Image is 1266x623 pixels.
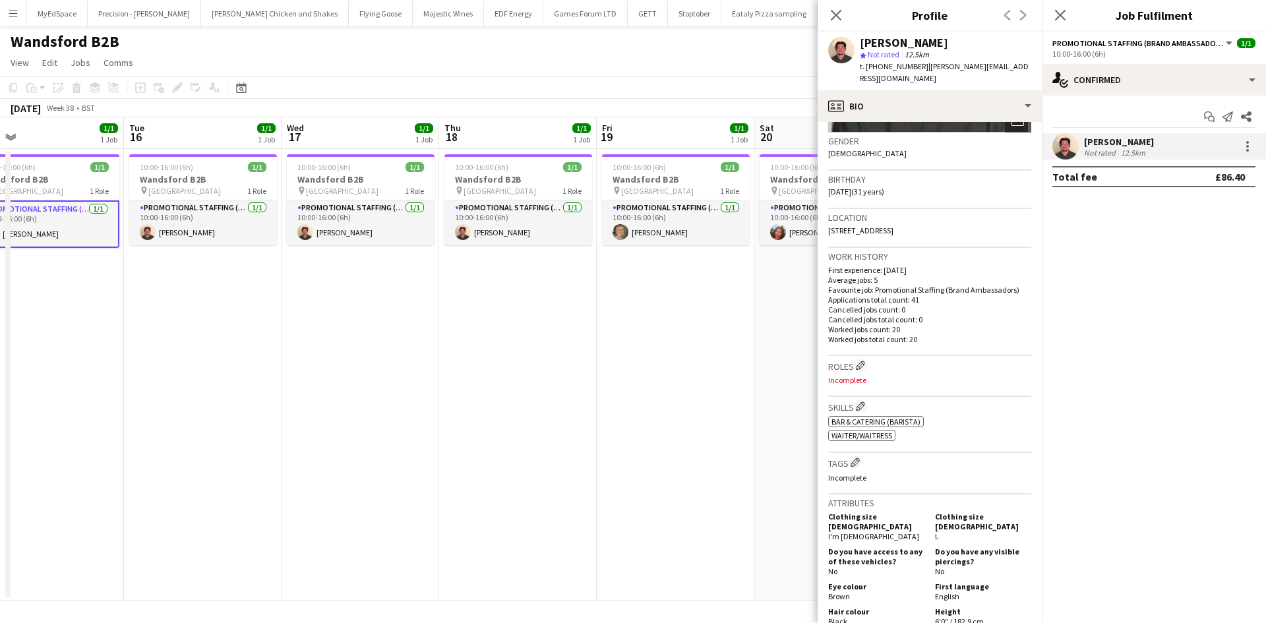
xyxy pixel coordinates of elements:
h5: Eye colour [828,581,924,591]
span: [DEMOGRAPHIC_DATA] [828,148,907,158]
button: EDF Energy [484,1,543,26]
span: No [935,566,944,576]
p: Worked jobs count: 20 [828,324,1031,334]
div: 1 Job [731,134,748,144]
div: 12.5km [1118,148,1148,158]
span: 10:00-16:00 (6h) [770,162,824,172]
h1: Wandsford B2B [11,32,119,51]
span: Comms [104,57,133,69]
span: Sat [760,122,774,134]
span: 1 Role [562,186,582,196]
p: First experience: [DATE] [828,265,1031,275]
span: 1/1 [721,162,739,172]
app-job-card: 10:00-16:00 (6h)1/1Wandsford B2B [GEOGRAPHIC_DATA]1 RolePromotional Staffing (Brand Ambassadors)1... [602,154,750,245]
div: Not rated [1084,148,1118,158]
h3: Location [828,212,1031,223]
div: [DATE] [11,102,41,115]
span: 1/1 [563,162,582,172]
span: 10:00-16:00 (6h) [455,162,508,172]
app-job-card: 10:00-16:00 (6h)1/1Wandsford B2B [GEOGRAPHIC_DATA]1 RolePromotional Staffing (Brand Ambassadors)1... [444,154,592,245]
span: 10:00-16:00 (6h) [613,162,666,172]
div: £86.40 [1215,170,1245,183]
h3: Gender [828,135,1031,147]
span: Brown [828,591,850,601]
app-card-role: Promotional Staffing (Brand Ambassadors)1/110:00-16:00 (6h)[PERSON_NAME] [287,200,435,245]
div: Bio [818,90,1042,122]
span: 1/1 [248,162,266,172]
span: Tue [129,122,144,134]
span: 1 Role [90,186,109,196]
span: 1/1 [730,123,748,133]
p: Favourite job: Promotional Staffing (Brand Ambassadors) [828,285,1031,295]
div: [PERSON_NAME] [860,37,948,49]
app-job-card: 10:00-16:00 (6h)1/1Wandsford B2B [GEOGRAPHIC_DATA][PERSON_NAME]1 RolePromotional Staffing (Brand ... [760,154,907,245]
button: Flying Goose [349,1,413,26]
span: 1/1 [415,123,433,133]
button: MyEdSpace [27,1,88,26]
span: Thu [444,122,461,134]
span: 10:00-16:00 (6h) [297,162,351,172]
button: Stoptober [668,1,721,26]
div: 1 Job [100,134,117,144]
h3: Work history [828,251,1031,262]
span: [DATE] (31 years) [828,187,884,196]
div: 10:00-16:00 (6h)1/1Wandsford B2B [GEOGRAPHIC_DATA]1 RolePromotional Staffing (Brand Ambassadors)1... [287,154,435,245]
h3: Profile [818,7,1042,24]
h5: Do you have any visible piercings? [935,547,1031,566]
span: 1 Role [247,186,266,196]
h5: Height [935,607,1031,616]
h3: Tags [828,456,1031,469]
div: 10:00-16:00 (6h) [1052,49,1255,59]
div: BST [82,103,95,113]
button: GETT [628,1,668,26]
a: Edit [37,54,63,71]
span: L [935,531,939,541]
div: 1 Job [258,134,275,144]
h5: Do you have access to any of these vehicles? [828,547,924,566]
span: 20 [758,129,774,144]
span: 17 [285,129,304,144]
span: 1/1 [572,123,591,133]
span: I'm [DEMOGRAPHIC_DATA] [828,531,919,541]
h3: Wandsford B2B [444,173,592,185]
span: Not rated [868,49,899,59]
span: 18 [442,129,461,144]
span: 1/1 [100,123,118,133]
span: English [935,591,959,601]
span: Bar & Catering (Barista) [831,417,920,427]
span: Fri [602,122,613,134]
span: 1/1 [1237,38,1255,48]
h3: Wandsford B2B [602,173,750,185]
span: 1 Role [405,186,424,196]
span: | [PERSON_NAME][EMAIL_ADDRESS][DOMAIN_NAME] [860,61,1029,83]
h3: Wandsford B2B [287,173,435,185]
span: Wed [287,122,304,134]
span: [STREET_ADDRESS] [828,225,893,235]
p: Cancelled jobs total count: 0 [828,314,1031,324]
span: Jobs [71,57,90,69]
h5: Clothing size [DEMOGRAPHIC_DATA] [828,512,924,531]
span: 1/1 [90,162,109,172]
div: Confirmed [1042,64,1266,96]
span: 1/1 [406,162,424,172]
div: 1 Job [415,134,433,144]
a: View [5,54,34,71]
div: [PERSON_NAME] [1084,136,1154,148]
app-card-role: Promotional Staffing (Brand Ambassadors)1/110:00-16:00 (6h)[PERSON_NAME] [444,200,592,245]
span: Waiter/Waitress [831,430,892,440]
span: [GEOGRAPHIC_DATA] [464,186,536,196]
p: Incomplete [828,473,1031,483]
button: Majestic Wines [413,1,484,26]
button: Games Forum LTD [543,1,628,26]
a: Comms [98,54,138,71]
p: Cancelled jobs count: 0 [828,305,1031,314]
span: 16 [127,129,144,144]
h3: Roles [828,359,1031,372]
span: [GEOGRAPHIC_DATA] [621,186,694,196]
span: [GEOGRAPHIC_DATA] [148,186,221,196]
span: 19 [600,129,613,144]
button: Promotional Staffing (Brand Ambassadors) [1052,38,1234,48]
span: 1 Role [720,186,739,196]
h3: Wandsford B2B [129,173,277,185]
